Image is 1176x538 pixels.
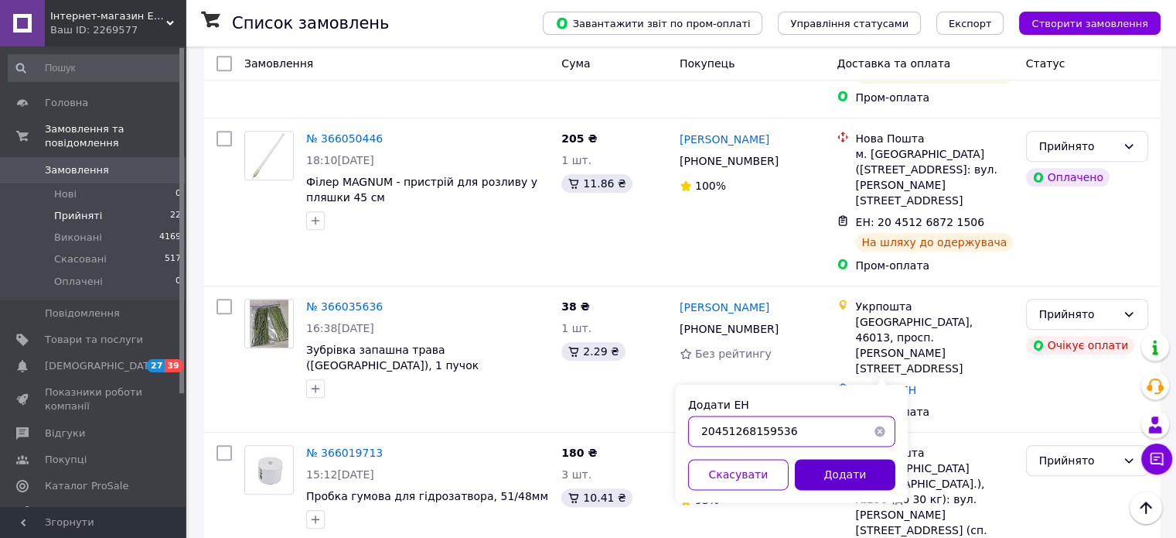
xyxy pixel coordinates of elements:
span: Замовлення та повідомлення [45,122,186,150]
span: Каталог ProSale [45,479,128,493]
button: Експорт [936,12,1004,35]
span: 22 [170,209,181,223]
span: 1 шт. [561,154,591,166]
span: 517 [165,252,181,266]
span: Виконані [54,231,102,245]
a: Додати ЕН [855,384,916,396]
span: ЕН: 20 4512 6872 1506 [855,216,984,228]
h1: Список замовлень [232,14,389,33]
span: [PHONE_NUMBER] [680,323,779,335]
div: Прийнято [1039,306,1116,323]
span: Створити замовлення [1031,18,1148,29]
span: Доставка та оплата [837,57,950,70]
img: Фото товару [250,300,288,348]
span: Покупець [680,57,735,70]
a: Фото товару [244,299,294,348]
div: Прийнято [1039,452,1116,469]
div: Пром-оплата [855,258,1013,273]
span: Аналітика [45,505,98,519]
span: Нові [54,187,77,201]
input: Пошук [8,54,182,82]
span: 0 [176,187,181,201]
button: Створити замовлення [1019,12,1161,35]
div: Укрпошта [855,299,1013,314]
img: Фото товару [245,446,293,494]
a: [PERSON_NAME] [680,300,769,315]
span: 205 ₴ [561,132,597,145]
button: Скасувати [688,459,789,490]
span: Статус [1026,57,1065,70]
span: 18:10[DATE] [306,154,374,166]
span: 15:12[DATE] [306,468,374,481]
button: Управління статусами [778,12,921,35]
span: Інтернет-магазин EcoZvar [50,9,166,23]
a: № 366050446 [306,132,383,145]
span: Повідомлення [45,307,120,320]
div: Пром-оплата [855,90,1013,105]
span: Покупці [45,453,87,467]
span: 39 [165,359,182,372]
button: Завантажити звіт по пром-оплаті [543,12,762,35]
span: Без рейтингу [695,348,772,360]
button: Додати [795,459,895,490]
span: 3 шт. [561,468,591,481]
span: 180 ₴ [561,447,597,459]
span: 16:38[DATE] [306,322,374,334]
label: Додати ЕН [688,399,749,411]
span: [PHONE_NUMBER] [680,155,779,167]
span: 100% [695,180,726,192]
div: [GEOGRAPHIC_DATA], 46013, просп. [PERSON_NAME][STREET_ADDRESS] [855,314,1013,376]
div: Оплачено [1026,168,1110,187]
span: Замовлення [45,163,109,177]
button: Наверх [1130,492,1162,524]
span: Управління статусами [790,18,908,29]
span: 0 [176,275,181,289]
span: Замовлення [244,57,313,70]
a: [PERSON_NAME] [680,132,769,147]
a: Пробка гумова для гідрозатвора, 51/48мм [306,490,548,502]
div: Прийнято [1039,138,1116,155]
span: Скасовані [54,252,107,266]
div: На шляху до одержувача [855,233,1013,252]
span: 38 ₴ [561,300,589,313]
span: Головна [45,96,88,110]
a: Філер MAGNUM - пристрій для розливу у пляшки 45 см [306,176,537,204]
img: Фото товару [245,132,293,180]
span: Завантажити звіт по пром-оплаті [555,16,750,30]
a: № 366019713 [306,447,383,459]
a: Зубрівка запашна трава ([GEOGRAPHIC_DATA]), 1 пучок [306,344,479,372]
button: Очистить [864,416,895,447]
div: 2.29 ₴ [561,342,625,361]
span: Відгуки [45,427,85,440]
div: Пром-оплата [855,404,1013,420]
button: Чат з покупцем [1141,444,1172,475]
span: 27 [147,359,165,372]
span: 1 шт. [561,322,591,334]
span: 4169 [159,231,181,245]
div: 10.41 ₴ [561,488,632,507]
a: Фото товару [244,445,294,495]
div: Ваш ID: 2269577 [50,23,186,37]
span: Оплачені [54,275,103,289]
div: м. [GEOGRAPHIC_DATA] ([STREET_ADDRESS]: вул. [PERSON_NAME][STREET_ADDRESS] [855,146,1013,208]
div: 11.86 ₴ [561,174,632,193]
span: Експорт [949,18,992,29]
div: Нова Пошта [855,131,1013,146]
span: Cума [561,57,590,70]
div: Очікує оплати [1026,336,1135,355]
span: Показники роботи компанії [45,386,143,413]
a: № 366035636 [306,300,383,313]
a: Створити замовлення [1004,16,1161,29]
span: [DEMOGRAPHIC_DATA] [45,359,159,373]
span: Товари та послуги [45,333,143,347]
div: Нова Пошта [855,445,1013,461]
a: Фото товару [244,131,294,180]
span: Прийняті [54,209,102,223]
